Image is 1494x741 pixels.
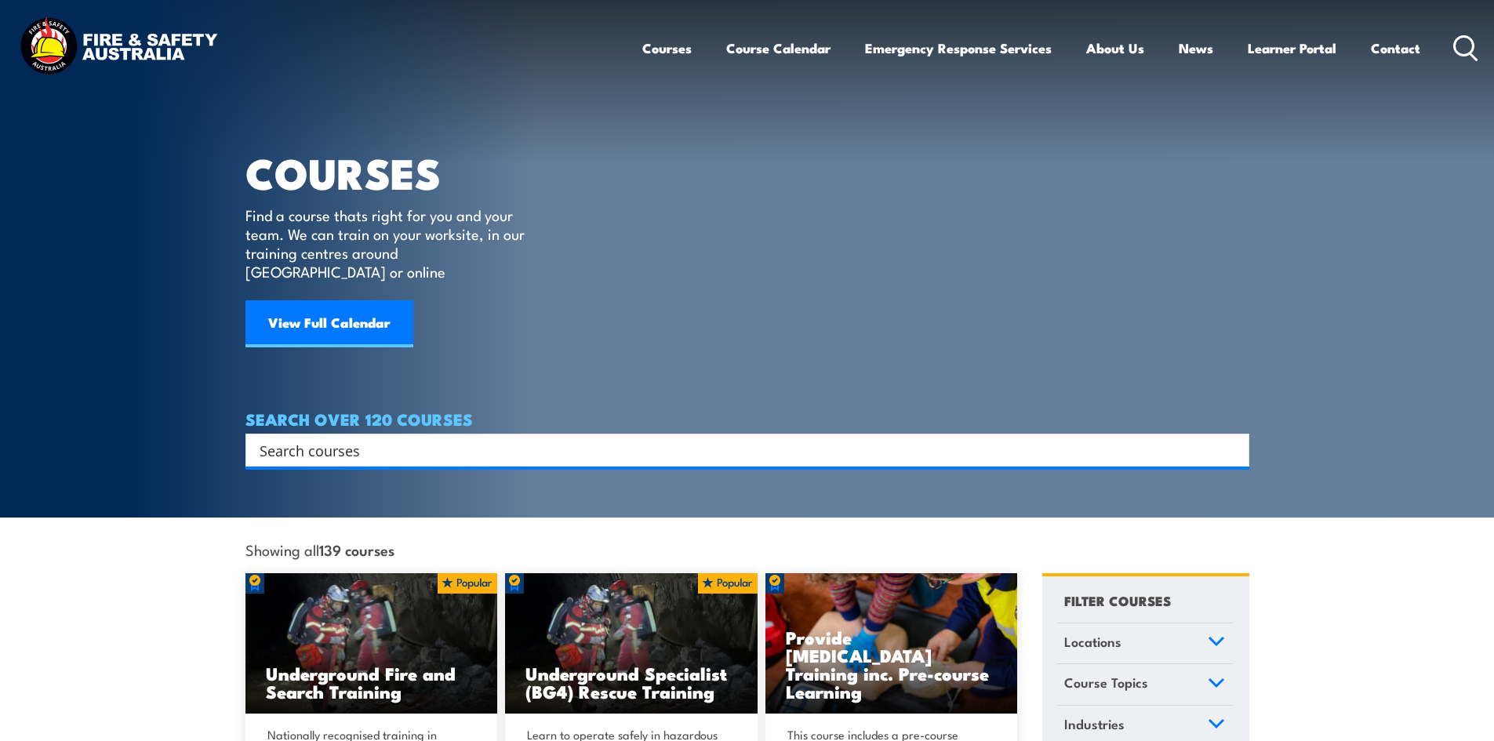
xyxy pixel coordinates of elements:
input: Search input [260,438,1215,462]
a: View Full Calendar [245,300,413,347]
img: Underground mine rescue [245,573,498,714]
a: About Us [1086,27,1144,69]
h3: Provide [MEDICAL_DATA] Training inc. Pre-course Learning [786,628,998,700]
span: Locations [1064,631,1121,652]
h3: Underground Specialist (BG4) Rescue Training [525,664,737,700]
h4: SEARCH OVER 120 COURSES [245,410,1249,427]
a: Course Calendar [726,27,831,69]
span: Showing all [245,541,394,558]
a: News [1179,27,1213,69]
a: Courses [642,27,692,69]
h3: Underground Fire and Search Training [266,664,478,700]
button: Search magnifier button [1222,439,1244,461]
a: Course Topics [1057,664,1232,705]
a: Contact [1371,27,1420,69]
a: Provide [MEDICAL_DATA] Training inc. Pre-course Learning [765,573,1018,714]
a: Emergency Response Services [865,27,1052,69]
form: Search form [263,439,1218,461]
img: Low Voltage Rescue and Provide CPR [765,573,1018,714]
a: Underground Fire and Search Training [245,573,498,714]
h4: FILTER COURSES [1064,590,1171,611]
span: Industries [1064,714,1125,735]
img: Underground mine rescue [505,573,758,714]
strong: 139 courses [319,539,394,560]
a: Underground Specialist (BG4) Rescue Training [505,573,758,714]
p: Find a course thats right for you and your team. We can train on your worksite, in our training c... [245,205,532,281]
a: Learner Portal [1248,27,1336,69]
h1: COURSES [245,154,547,191]
span: Course Topics [1064,672,1148,693]
a: Locations [1057,623,1232,664]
